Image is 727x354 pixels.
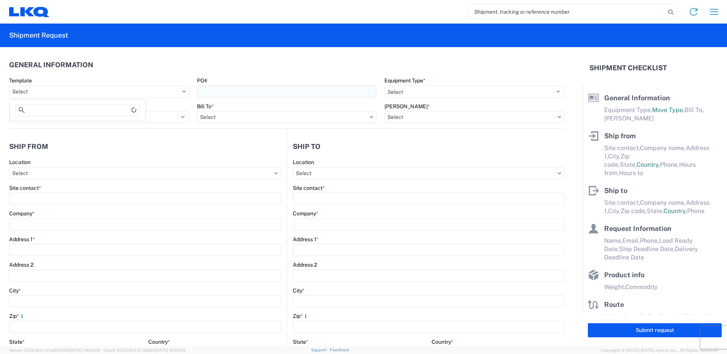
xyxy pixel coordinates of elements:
[9,159,30,166] label: Location
[103,348,186,352] span: Client: 2025.18.0-27d3021
[604,144,640,152] span: Site contact,
[604,300,624,308] span: Route
[604,237,622,244] span: Name,
[622,237,640,244] span: Email,
[9,261,33,268] label: Address 2
[293,236,319,243] label: Address 1
[155,348,186,352] span: [DATE] 10:20:09
[625,283,658,291] span: Commodity
[384,103,430,110] label: [PERSON_NAME]
[293,185,325,191] label: Site contact
[619,245,675,253] span: Ship Deadline Date,
[660,161,679,168] span: Phone,
[9,85,189,98] input: Select
[604,224,671,232] span: Request Information
[468,5,665,19] input: Shipment, tracking or reference number
[9,167,281,179] input: Select
[9,77,32,84] label: Template
[197,77,207,84] label: PO#
[620,161,637,168] span: State,
[619,169,643,177] span: Hours to
[604,94,670,102] span: General Information
[9,143,48,150] h2: Ship from
[9,236,35,243] label: Address 1
[604,283,625,291] span: Weight,
[9,348,100,352] span: Server: 2025.18.0-c7ad5f513fb
[9,313,25,319] label: Zip
[197,103,214,110] label: Bill To
[604,199,640,206] span: Site contact,
[293,210,318,217] label: Company
[9,338,25,345] label: State
[384,77,425,84] label: Equipment Type
[664,207,687,215] span: Country,
[293,313,309,319] label: Zip
[69,348,100,352] span: [DATE] 14:43:55
[588,323,722,337] button: Submit request
[604,186,627,194] span: Ship to
[601,347,718,354] span: Copyright © [DATE]-[DATE] Agistix Inc., All Rights Reserved
[293,287,305,294] label: City
[621,207,647,215] span: Zip code,
[684,106,704,114] span: Bill To,
[293,261,317,268] label: Address 2
[9,61,93,69] h2: General Information
[604,313,721,329] span: Pallet Count in Pickup Stops equals Pallet Count in delivery stops
[604,106,652,114] span: Equipment Type,
[640,199,686,206] span: Company name,
[647,207,664,215] span: State,
[604,132,636,140] span: Ship from
[293,143,321,150] h2: Ship to
[311,348,330,352] a: Support
[652,106,684,114] span: Move Type,
[604,271,644,279] span: Product info
[9,210,35,217] label: Company
[384,111,564,123] input: Select
[9,287,21,294] label: City
[687,207,705,215] span: Phone
[432,338,453,345] label: Country
[608,207,621,215] span: City,
[640,237,659,244] span: Phone,
[293,338,308,345] label: State
[330,348,349,352] a: Feedback
[293,167,564,179] input: Select
[9,31,68,40] h2: Shipment Request
[9,185,41,191] label: Site contact
[608,153,621,160] span: City,
[148,338,170,345] label: Country
[589,63,667,73] h2: Shipment Checklist
[637,161,660,168] span: Country,
[197,111,377,123] input: Select
[604,115,654,122] span: [PERSON_NAME]
[604,313,641,320] span: Pallet Count,
[293,159,314,166] label: Location
[640,144,686,152] span: Company name,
